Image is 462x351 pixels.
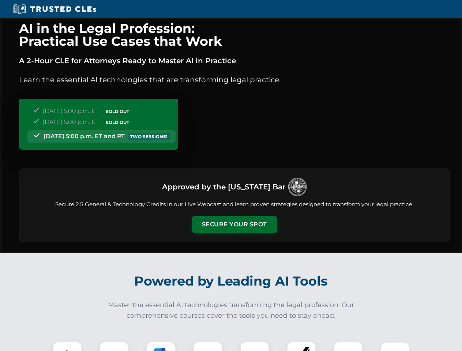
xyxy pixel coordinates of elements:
span: [DATE] 5:00 p.m. ET [43,107,99,114]
img: Logo [288,178,307,196]
h2: Powered by Leading AI Tools [29,268,434,294]
p: A 2-Hour CLE for Attorneys Ready to Master AI in Practice [19,55,450,67]
span: [DATE] 5:00 p.m. ET [43,118,99,125]
span: SOLD OUT [103,107,132,115]
span: SOLD OUT [103,118,132,126]
p: Learn the essential AI technologies that are transforming legal practice. [19,74,450,86]
img: Trusted CLEs [11,4,98,15]
h3: Approved by the [US_STATE] Bar [162,180,285,193]
button: Secure Your Spot [192,216,277,233]
h1: AI in the Legal Profession: Practical Use Cases that Work [19,22,450,48]
p: Master the essential AI technologies transforming the legal profession. Our comprehensive courses... [103,300,359,321]
p: Secure 2.5 General & Technology Credits in our Live Webcast and learn proven strategies designed ... [28,200,441,209]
